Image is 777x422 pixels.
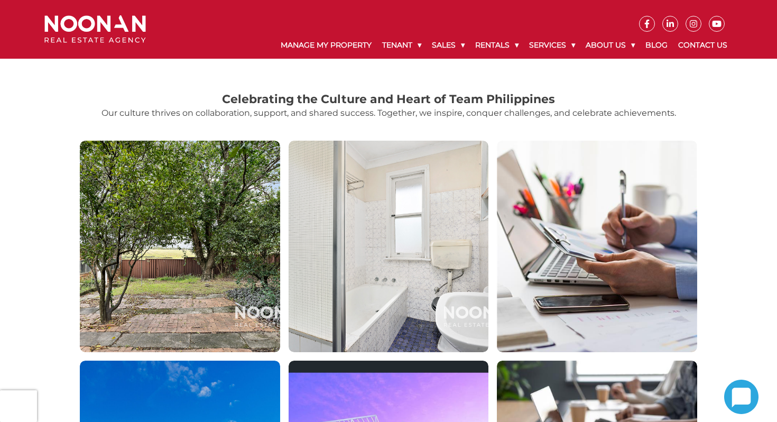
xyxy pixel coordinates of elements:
h2: Celebrating the Culture and Heart of Team Philippines [70,93,707,106]
a: About Us [580,32,640,59]
img: Noonan Real Estate Agency [44,15,146,43]
a: Tenant [377,32,427,59]
a: Blog [640,32,673,59]
a: Services [524,32,580,59]
a: Contact Us [673,32,733,59]
a: Rentals [470,32,524,59]
p: Our culture thrives on collaboration, support, and shared success. Together, we inspire, conquer ... [70,106,707,120]
a: Sales [427,32,470,59]
a: Manage My Property [275,32,377,59]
